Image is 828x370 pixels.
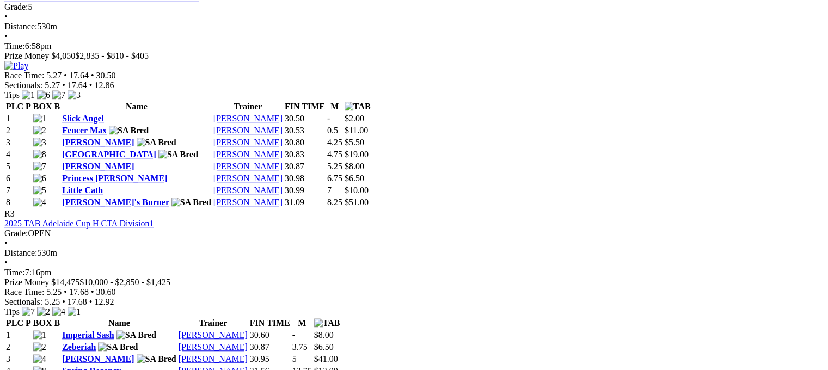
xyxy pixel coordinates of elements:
span: $10,000 - $2,850 - $1,425 [79,277,170,287]
span: $8.00 [314,330,334,340]
text: 4.25 [327,138,342,147]
span: • [4,12,8,21]
span: • [89,81,93,90]
img: 3 [33,138,46,147]
img: 6 [37,90,50,100]
td: 30.80 [284,137,326,148]
a: [PERSON_NAME] [62,162,134,171]
span: $5.50 [345,138,364,147]
td: 1 [5,113,32,124]
img: 5 [33,186,46,195]
span: • [4,238,8,248]
img: 4 [52,307,65,317]
span: 5.27 [46,71,62,80]
span: $2.00 [345,114,364,123]
span: P [26,318,31,328]
td: 30.50 [284,113,326,124]
td: 7 [5,185,32,196]
img: 1 [33,330,46,340]
img: SA Bred [137,138,176,147]
th: Trainer [213,101,283,112]
td: 2 [5,125,32,136]
span: $11.00 [345,126,368,135]
img: 2 [37,307,50,317]
a: [PERSON_NAME] [213,126,283,135]
span: Sectionals: [4,297,42,306]
img: SA Bred [137,354,176,364]
text: 6.75 [327,174,342,183]
a: Little Cath [62,186,103,195]
span: 17.64 [68,81,87,90]
div: 7:16pm [4,268,824,277]
td: 6 [5,173,32,184]
span: R3 [4,209,15,218]
span: • [89,297,93,306]
td: 5 [5,161,32,172]
span: • [4,258,8,267]
th: Name [62,318,177,329]
span: $51.00 [345,198,369,207]
span: • [62,81,65,90]
span: Distance: [4,248,37,257]
span: 17.68 [68,297,87,306]
img: 3 [68,90,81,100]
a: Imperial Sash [62,330,114,340]
span: $6.50 [314,342,334,351]
text: 5.25 [327,162,342,171]
span: $8.00 [345,162,364,171]
span: PLC [6,318,23,328]
a: [PERSON_NAME] [213,186,283,195]
a: [PERSON_NAME] [213,150,283,159]
a: [PERSON_NAME] [213,162,283,171]
td: 30.60 [249,330,291,341]
div: 530m [4,248,824,258]
span: $10.00 [345,186,369,195]
th: Trainer [178,318,248,329]
img: 4 [33,198,46,207]
img: 1 [22,90,35,100]
td: 8 [5,197,32,208]
span: $41.00 [314,354,338,363]
img: Play [4,61,28,71]
div: OPEN [4,229,824,238]
span: Tips [4,90,20,100]
td: 4 [5,149,32,160]
a: Princess [PERSON_NAME] [62,174,167,183]
text: 3.75 [292,342,308,351]
span: 5.25 [45,297,60,306]
span: • [91,71,94,80]
span: PLC [6,102,23,111]
span: Race Time: [4,71,44,80]
a: [PERSON_NAME] [213,138,283,147]
text: 8.25 [327,198,342,207]
td: 3 [5,354,32,365]
div: 6:58pm [4,41,824,51]
span: 5.25 [46,287,62,297]
span: 30.50 [96,71,116,80]
span: BOX [33,102,52,111]
a: Fencer Max [62,126,107,135]
td: 30.99 [284,185,326,196]
a: [PERSON_NAME] [213,174,283,183]
th: FIN TIME [249,318,291,329]
span: 12.92 [94,297,114,306]
img: 7 [22,307,35,317]
td: 3 [5,137,32,148]
img: SA Bred [158,150,198,159]
a: [PERSON_NAME] [179,354,248,363]
span: B [54,318,60,328]
div: Prize Money $14,475 [4,277,824,287]
span: • [62,297,65,306]
td: 30.95 [249,354,291,365]
td: 1 [5,330,32,341]
a: [PERSON_NAME] [179,330,248,340]
img: 8 [33,150,46,159]
th: FIN TIME [284,101,326,112]
td: 30.87 [284,161,326,172]
span: • [4,32,8,41]
img: TAB [345,102,371,112]
th: Name [62,101,212,112]
img: SA Bred [116,330,156,340]
span: Tips [4,307,20,316]
img: 4 [33,354,46,364]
